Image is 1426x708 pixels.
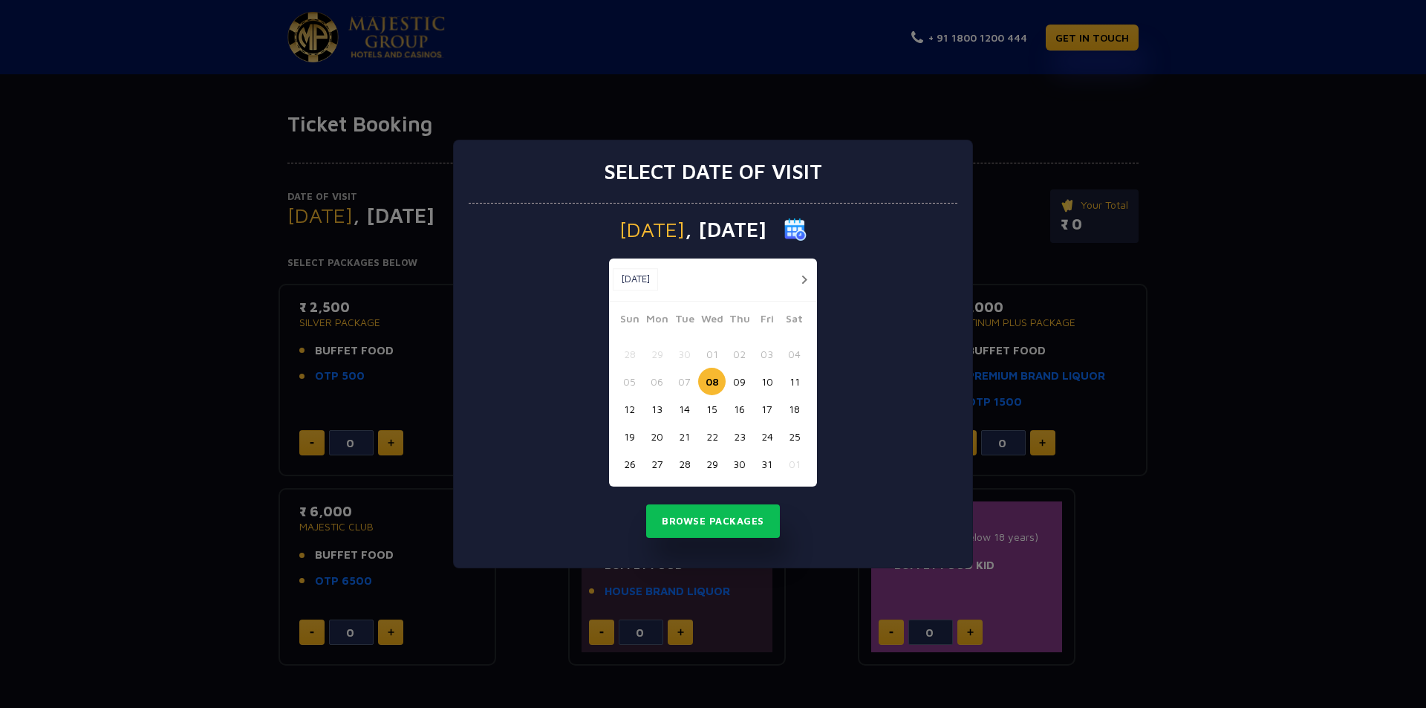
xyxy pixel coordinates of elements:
button: 11 [781,368,808,395]
button: 07 [671,368,698,395]
button: Browse Packages [646,504,780,539]
span: Tue [671,311,698,331]
button: 10 [753,368,781,395]
button: 28 [616,340,643,368]
button: 30 [726,450,753,478]
button: 16 [726,395,753,423]
button: 28 [671,450,698,478]
span: Sun [616,311,643,331]
button: 01 [698,340,726,368]
button: 29 [698,450,726,478]
button: 18 [781,395,808,423]
button: 02 [726,340,753,368]
span: , [DATE] [685,219,766,240]
button: 19 [616,423,643,450]
button: 14 [671,395,698,423]
button: 13 [643,395,671,423]
span: Fri [753,311,781,331]
button: 08 [698,368,726,395]
button: 20 [643,423,671,450]
button: 17 [753,395,781,423]
span: [DATE] [619,219,685,240]
button: 15 [698,395,726,423]
button: 03 [753,340,781,368]
button: 05 [616,368,643,395]
button: 22 [698,423,726,450]
button: 04 [781,340,808,368]
h3: Select date of visit [604,159,822,184]
button: 24 [753,423,781,450]
span: Wed [698,311,726,331]
span: Sat [781,311,808,331]
img: calender icon [784,218,807,241]
button: 26 [616,450,643,478]
button: 25 [781,423,808,450]
button: 09 [726,368,753,395]
button: 30 [671,340,698,368]
button: 06 [643,368,671,395]
button: 23 [726,423,753,450]
button: 29 [643,340,671,368]
button: 01 [781,450,808,478]
button: [DATE] [613,268,658,290]
span: Thu [726,311,753,331]
button: 31 [753,450,781,478]
span: Mon [643,311,671,331]
button: 21 [671,423,698,450]
button: 12 [616,395,643,423]
button: 27 [643,450,671,478]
